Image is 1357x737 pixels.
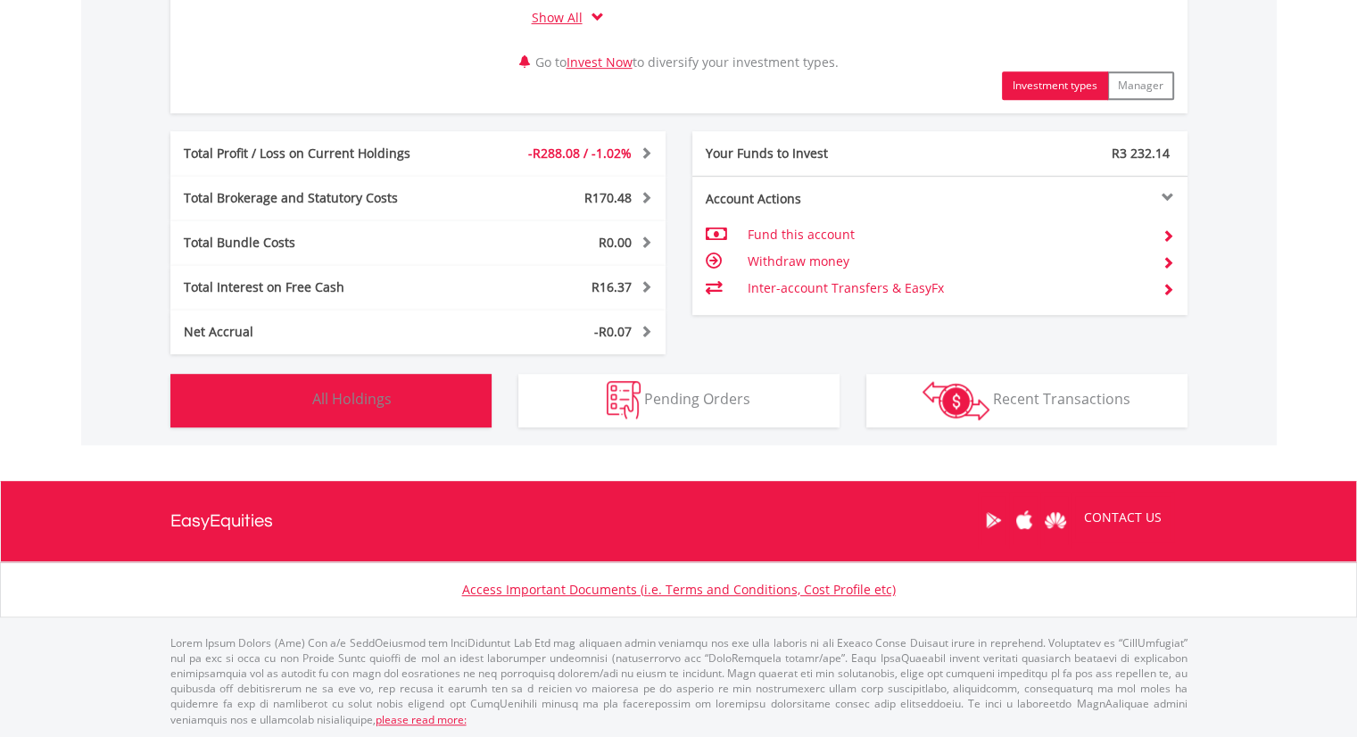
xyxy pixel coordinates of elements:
[312,389,392,409] span: All Holdings
[462,581,896,598] a: Access Important Documents (i.e. Terms and Conditions, Cost Profile etc)
[170,323,459,341] div: Net Accrual
[528,145,632,161] span: -R288.08 / -1.02%
[692,145,940,162] div: Your Funds to Invest
[978,493,1009,548] a: Google Play
[376,712,467,727] a: please read more:
[584,189,632,206] span: R170.48
[1112,145,1170,161] span: R3 232.14
[532,9,592,26] a: Show All
[1072,493,1174,542] a: CONTACT US
[607,381,641,419] img: pending_instructions-wht.png
[170,278,459,296] div: Total Interest on Free Cash
[1107,71,1174,100] button: Manager
[747,221,1147,248] td: Fund this account
[1009,493,1040,548] a: Apple
[866,374,1187,427] button: Recent Transactions
[644,389,750,409] span: Pending Orders
[518,374,840,427] button: Pending Orders
[170,374,492,427] button: All Holdings
[599,234,632,251] span: R0.00
[993,389,1130,409] span: Recent Transactions
[170,234,459,252] div: Total Bundle Costs
[747,248,1147,275] td: Withdraw money
[170,189,459,207] div: Total Brokerage and Statutory Costs
[170,635,1187,727] p: Lorem Ipsum Dolors (Ame) Con a/e SeddOeiusmod tem InciDiduntut Lab Etd mag aliquaen admin veniamq...
[923,381,989,420] img: transactions-zar-wht.png
[692,190,940,208] div: Account Actions
[270,381,309,419] img: holdings-wht.png
[747,275,1147,302] td: Inter-account Transfers & EasyFx
[594,323,632,340] span: -R0.07
[1040,493,1072,548] a: Huawei
[170,481,273,561] a: EasyEquities
[567,54,633,70] a: Invest Now
[592,278,632,295] span: R16.37
[1002,71,1108,100] button: Investment types
[170,145,459,162] div: Total Profit / Loss on Current Holdings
